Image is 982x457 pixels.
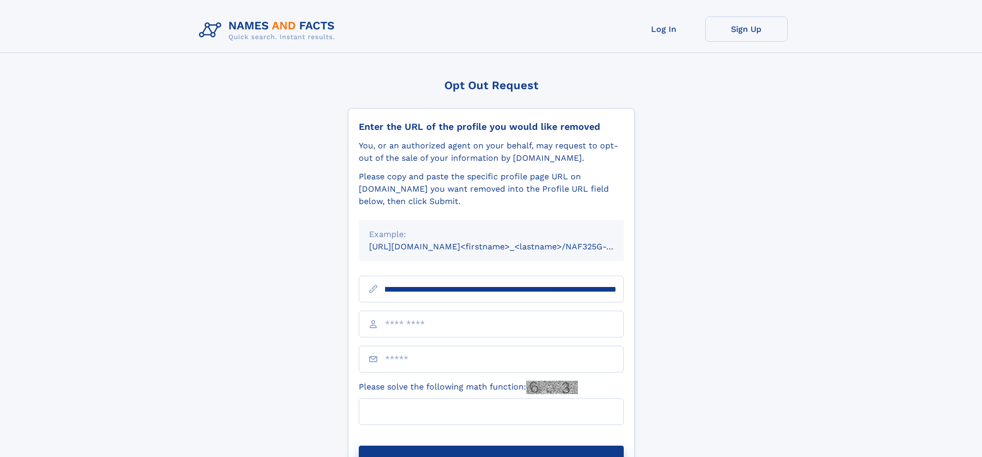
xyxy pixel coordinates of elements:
[623,16,705,42] a: Log In
[369,242,643,251] small: [URL][DOMAIN_NAME]<firstname>_<lastname>/NAF325G-xxxxxxxx
[705,16,788,42] a: Sign Up
[359,381,578,394] label: Please solve the following math function:
[359,171,624,208] div: Please copy and paste the specific profile page URL on [DOMAIN_NAME] you want removed into the Pr...
[195,16,343,44] img: Logo Names and Facts
[359,140,624,164] div: You, or an authorized agent on your behalf, may request to opt-out of the sale of your informatio...
[369,228,613,241] div: Example:
[359,121,624,132] div: Enter the URL of the profile you would like removed
[348,79,635,92] div: Opt Out Request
